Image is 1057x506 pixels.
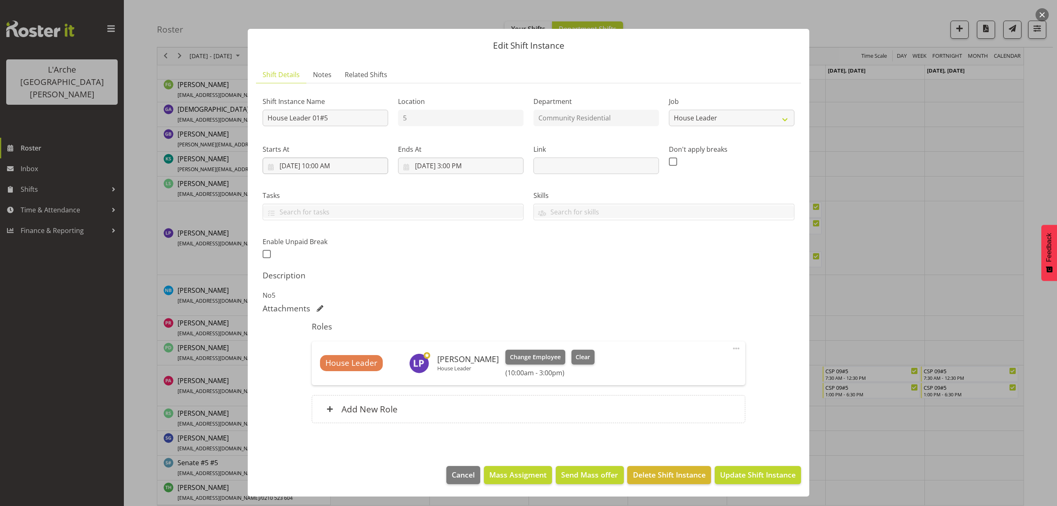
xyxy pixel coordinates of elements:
[452,469,475,480] span: Cancel
[533,96,659,106] label: Department
[341,404,398,414] h6: Add New Role
[263,70,300,80] span: Shift Details
[633,469,706,480] span: Delete Shift Instance
[534,205,794,218] input: Search for skills
[398,144,524,154] label: Ends At
[505,350,565,365] button: Change Employee
[325,357,377,369] span: House Leader
[398,96,524,106] label: Location
[263,158,388,174] input: Click to select...
[489,469,547,480] span: Mass Assigment
[312,322,745,332] h5: Roles
[263,144,388,154] label: Starts At
[510,353,561,362] span: Change Employee
[571,350,595,365] button: Clear
[446,466,480,484] button: Cancel
[1041,225,1057,281] button: Feedback - Show survey
[263,271,794,280] h5: Description
[1045,233,1053,262] span: Feedback
[409,353,429,373] img: lydia-peters9732.jpg
[715,466,801,484] button: Update Shift Instance
[256,41,801,50] p: Edit Shift Instance
[437,365,499,372] p: House Leader
[669,96,794,106] label: Job
[263,205,523,218] input: Search for tasks
[561,469,618,480] span: Send Mass offer
[627,466,711,484] button: Delete Shift Instance
[263,110,388,126] input: Shift Instance Name
[533,144,659,154] label: Link
[263,96,388,106] label: Shift Instance Name
[533,191,794,200] label: Skills
[398,158,524,174] input: Click to select...
[669,144,794,154] label: Don't apply breaks
[263,191,524,200] label: Tasks
[345,70,387,80] span: Related Shifts
[313,70,332,80] span: Notes
[263,304,310,313] h5: Attachments
[505,369,595,377] h6: (10:00am - 3:00pm)
[720,469,796,480] span: Update Shift Instance
[556,466,623,484] button: Send Mass offer
[437,355,499,364] h6: [PERSON_NAME]
[263,237,388,247] label: Enable Unpaid Break
[263,290,794,300] p: No5
[576,353,590,362] span: Clear
[484,466,552,484] button: Mass Assigment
